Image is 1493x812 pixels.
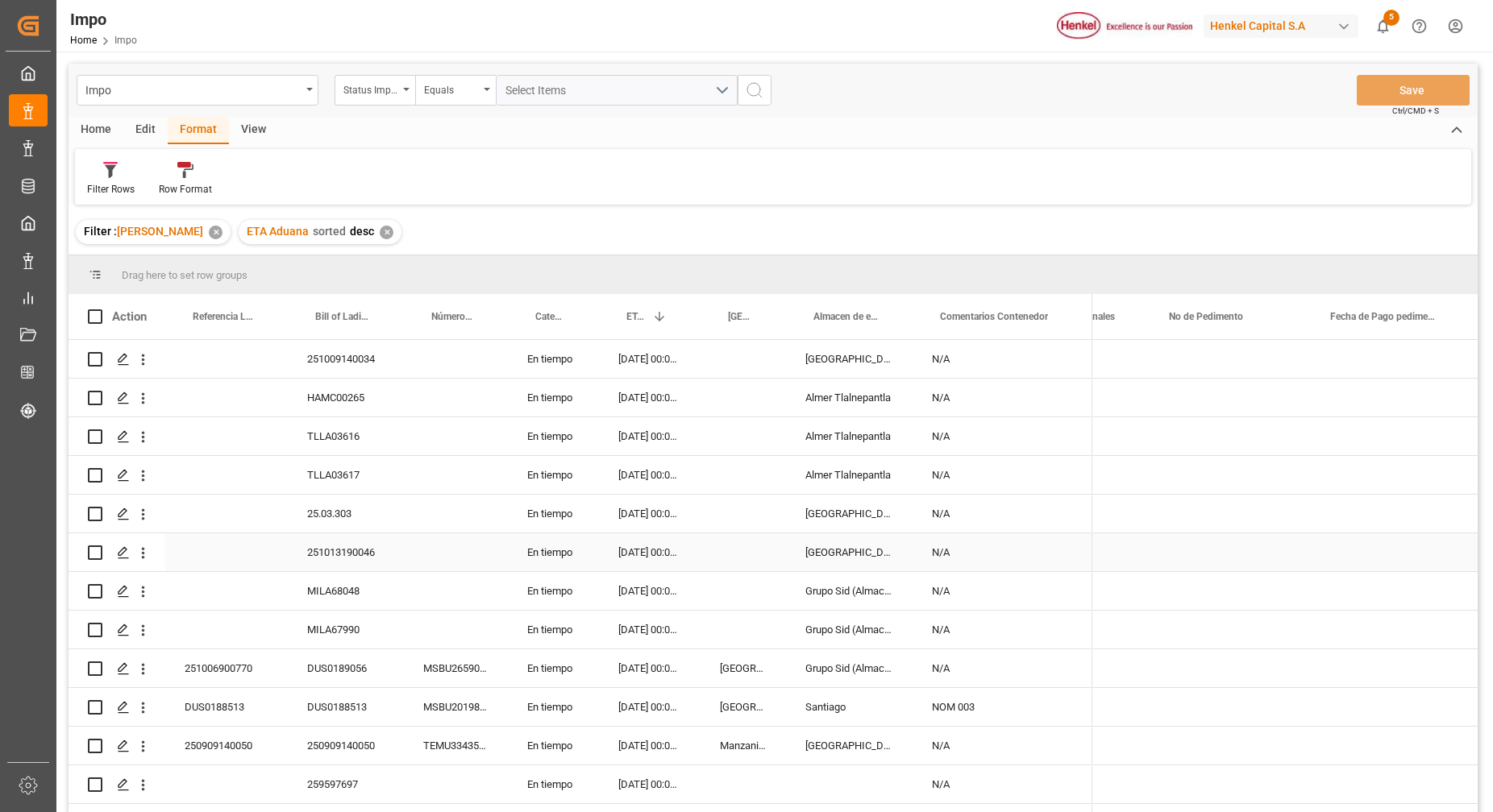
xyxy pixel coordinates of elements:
div: [GEOGRAPHIC_DATA] [786,533,913,571]
div: En tiempo [508,765,599,803]
button: open menu [415,75,496,106]
span: Bill of Lading Number [315,311,370,322]
span: Número de Contenedor [431,311,474,322]
div: En tiempo [508,340,599,378]
div: HAMC00265 [288,379,404,416]
div: 25.03.303 [288,495,404,532]
div: [GEOGRAPHIC_DATA] [701,649,786,687]
div: Press SPACE to select this row. [69,688,1092,727]
div: En tiempo [508,649,599,687]
div: Press SPACE to select this row. [69,572,1092,611]
div: En tiempo [508,495,599,532]
div: TEMU3343539 [404,727,508,764]
button: Help Center [1401,8,1437,44]
div: N/A [913,495,1092,532]
div: DUS0188513 [165,688,288,726]
div: [GEOGRAPHIC_DATA] [786,340,913,378]
div: 251013190046 [288,533,404,571]
span: ETA Aduana [626,311,646,322]
span: [PERSON_NAME] [117,225,203,238]
div: Grupo Sid (Almacenaje y Distribucion AVIOR) [786,649,913,687]
div: Grupo Sid (Almacenaje y Distribucion AVIOR) [786,572,913,610]
div: TLLA03617 [288,456,404,494]
div: Almer Tlalnepantla [786,456,913,494]
button: Henkel Capital S.A [1204,10,1365,41]
div: N/A [913,727,1092,764]
div: En tiempo [508,379,599,416]
div: [DATE] 00:00:00 [599,649,701,687]
div: [DATE] 00:00:00 [599,340,701,378]
div: [DATE] 00:00:00 [599,611,701,648]
div: En tiempo [508,688,599,726]
a: Home [70,35,97,46]
div: Impo [85,79,301,99]
div: 251009140034 [288,340,404,378]
span: Fecha de Pago pedimento [1330,311,1438,322]
button: open menu [77,75,318,106]
div: MILA68048 [288,572,404,610]
div: Format [168,117,229,144]
div: [DATE] 00:00:00 [599,417,701,455]
button: show 5 new notifications [1365,8,1401,44]
div: En tiempo [508,533,599,571]
span: Referencia Leschaco [193,311,254,322]
div: 259597697 [288,765,404,803]
div: N/A [913,611,1092,648]
div: Press SPACE to select this row. [69,649,1092,688]
div: Henkel Capital S.A [1204,14,1358,38]
div: Grupo Sid (Almacenaje y Distribucion AVIOR) [786,611,913,648]
div: [DATE] 00:00:00 [599,456,701,494]
div: En tiempo [508,456,599,494]
div: DUS0189056 [288,649,404,687]
div: [GEOGRAPHIC_DATA] [786,495,913,532]
div: N/A [913,456,1092,494]
button: search button [738,75,771,106]
div: Edit [123,117,168,144]
div: Press SPACE to select this row. [69,533,1092,572]
div: [DATE] 00:00:00 [599,688,701,726]
div: Equals [424,79,479,97]
span: Filter : [84,225,117,238]
div: 250909140050 [288,727,404,764]
div: En tiempo [508,572,599,610]
div: MSBU2019857 [404,688,508,726]
div: [DATE] 00:00:00 [599,495,701,532]
div: Impo [70,7,137,31]
div: N/A [913,765,1092,803]
div: [DATE] 00:00:00 [599,765,701,803]
span: [GEOGRAPHIC_DATA] - Locode [728,311,752,322]
div: En tiempo [508,417,599,455]
div: En tiempo [508,727,599,764]
div: 250909140050 [165,727,288,764]
div: [DATE] 00:00:00 [599,379,701,416]
div: N/A [913,572,1092,610]
div: Santiago [786,688,913,726]
div: Filter Rows [87,182,135,197]
div: En tiempo [508,611,599,648]
span: Categoría [535,311,565,322]
button: Save [1357,75,1470,106]
button: open menu [335,75,415,106]
div: Row Format [159,182,212,197]
div: Press SPACE to select this row. [69,417,1092,456]
div: Home [69,117,123,144]
img: Henkel%20logo.jpg_1689854090.jpg [1057,12,1192,40]
div: MSBU2659068 [404,649,508,687]
div: ✕ [209,226,222,239]
div: Almer Tlalnepantla [786,417,913,455]
span: 5 [1383,10,1399,26]
div: Press SPACE to select this row. [69,495,1092,533]
div: N/A [913,379,1092,416]
span: sorted [313,225,346,238]
span: desc [350,225,374,238]
div: View [229,117,278,144]
span: ETA Aduana [247,225,309,238]
div: [DATE] 00:00:00 [599,572,701,610]
span: Ctrl/CMD + S [1392,105,1439,117]
div: [DATE] 00:00:00 [599,533,701,571]
div: ✕ [380,226,393,239]
div: N/A [913,649,1092,687]
div: N/A [913,417,1092,455]
div: Press SPACE to select this row. [69,727,1092,765]
div: Press SPACE to select this row. [69,340,1092,379]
